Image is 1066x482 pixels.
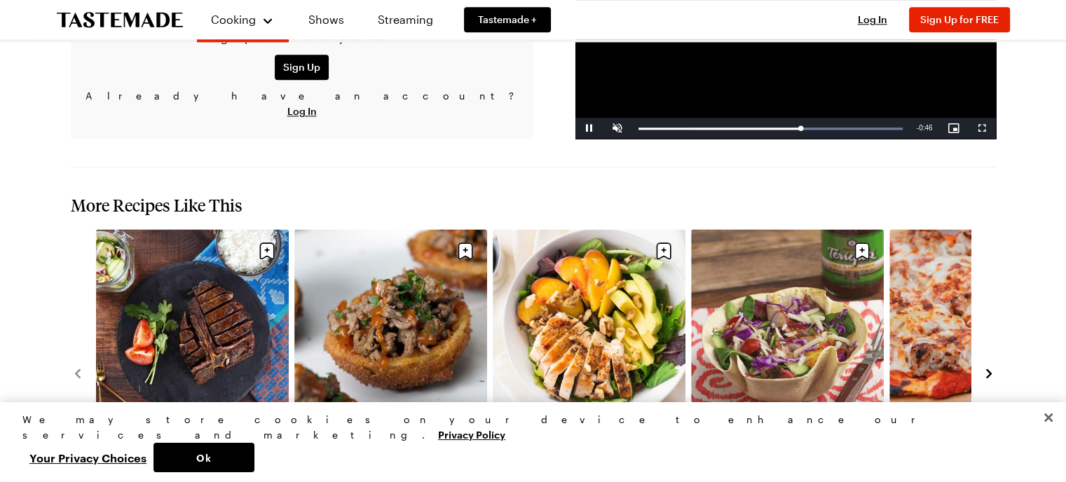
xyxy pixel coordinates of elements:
[254,237,280,264] button: Save recipe
[478,13,537,27] span: Tastemade +
[603,118,631,139] button: Unmute
[275,55,329,80] button: Sign Up
[452,237,479,264] button: Save recipe
[849,237,875,264] button: Save recipe
[287,104,317,118] button: Log In
[1033,402,1064,433] button: Close
[82,88,522,119] p: Already have an account?
[575,118,603,139] button: Pause
[909,7,1010,32] button: Sign Up for FREE
[57,12,183,28] a: To Tastemade Home Page
[438,427,505,441] a: More information about your privacy, opens in a new tab
[845,13,901,27] button: Log In
[71,195,996,215] h2: More Recipes Like This
[464,7,551,32] a: Tastemade +
[22,412,1032,443] div: We may store cookies on your device to enhance our services and marketing.
[22,412,1032,472] div: Privacy
[650,237,677,264] button: Save recipe
[638,128,903,130] div: Progress Bar
[919,124,932,132] span: 0:46
[283,60,320,74] span: Sign Up
[22,443,153,472] button: Your Privacy Choices
[858,13,887,25] span: Log In
[917,124,919,132] span: -
[153,443,254,472] button: Ok
[982,364,996,381] button: navigate to next item
[71,364,85,381] button: navigate to previous item
[920,13,999,25] span: Sign Up for FREE
[211,13,256,26] span: Cooking
[940,118,968,139] button: Picture-in-Picture
[211,6,275,34] button: Cooking
[968,118,996,139] button: Fullscreen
